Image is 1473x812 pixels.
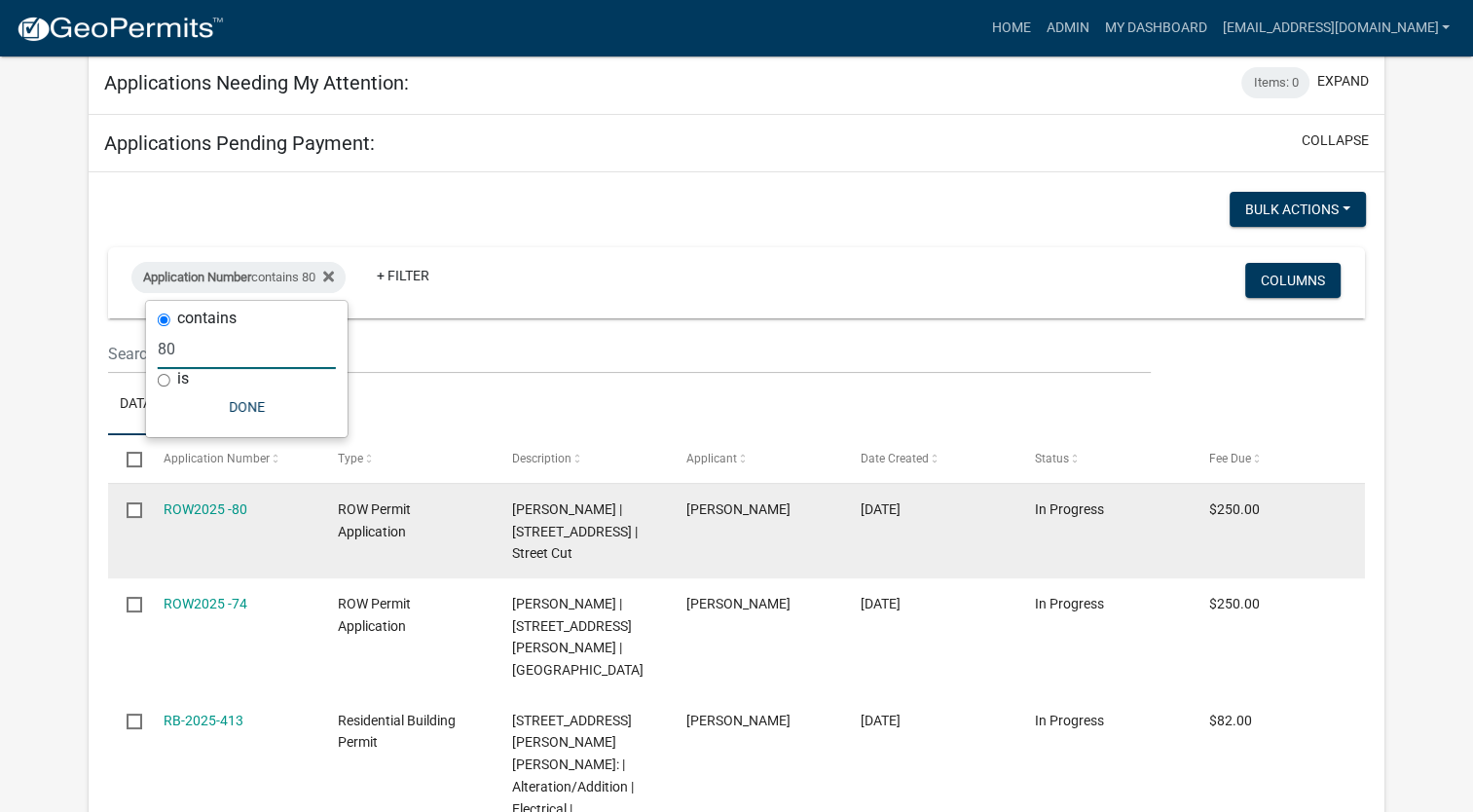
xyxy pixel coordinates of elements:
[108,334,1151,374] input: Search for applications
[686,452,737,465] span: Applicant
[494,435,668,482] datatable-header-cell: Description
[668,435,842,482] datatable-header-cell: Applicant
[108,435,145,482] datatable-header-cell: Select
[104,131,375,155] h5: Applications Pending Payment:
[861,452,929,465] span: Date Created
[1209,452,1251,465] span: Fee Due
[145,435,319,482] datatable-header-cell: Application Number
[131,262,346,293] div: contains 80
[338,452,363,465] span: Type
[512,452,571,465] span: Description
[512,501,638,562] span: Pat Hauersperger | 211 HOLYCON RO | Street Cut
[1035,713,1104,728] span: In Progress
[1035,452,1069,465] span: Status
[512,596,644,678] span: Pat Hauersperger | 348/350 CLARK ROAD | Street Cut
[1241,67,1309,98] div: Items: 0
[861,501,901,517] span: 07/16/2025
[686,596,791,611] span: Kyle O'Mara
[104,71,409,94] h5: Applications Needing My Attention:
[861,596,901,611] span: 07/16/2025
[1096,10,1214,47] a: My Dashboard
[686,713,791,728] span: Thomas paswater
[177,311,237,326] label: contains
[164,452,270,465] span: Application Number
[158,389,336,424] button: Done
[338,501,411,539] span: ROW Permit Application
[861,713,901,728] span: 05/08/2025
[361,258,445,293] a: + Filter
[1209,596,1260,611] span: $250.00
[1317,71,1369,92] button: expand
[1035,596,1104,611] span: In Progress
[1245,263,1341,298] button: Columns
[164,501,247,517] a: ROW2025 -80
[842,435,1016,482] datatable-header-cell: Date Created
[338,713,456,751] span: Residential Building Permit
[164,713,243,728] a: RB-2025-413
[983,10,1038,47] a: Home
[1209,501,1260,517] span: $250.00
[1038,10,1096,47] a: Admin
[164,596,247,611] a: ROW2025 -74
[108,374,164,436] a: Data
[1302,130,1369,151] button: collapse
[319,435,494,482] datatable-header-cell: Type
[338,596,411,634] span: ROW Permit Application
[1214,10,1457,47] a: [EMAIL_ADDRESS][DOMAIN_NAME]
[1016,435,1191,482] datatable-header-cell: Status
[1191,435,1365,482] datatable-header-cell: Fee Due
[177,371,189,387] label: is
[1035,501,1104,517] span: In Progress
[1209,713,1252,728] span: $82.00
[686,501,791,517] span: Kyle O'Mara
[143,270,251,284] span: Application Number
[1230,192,1366,227] button: Bulk Actions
